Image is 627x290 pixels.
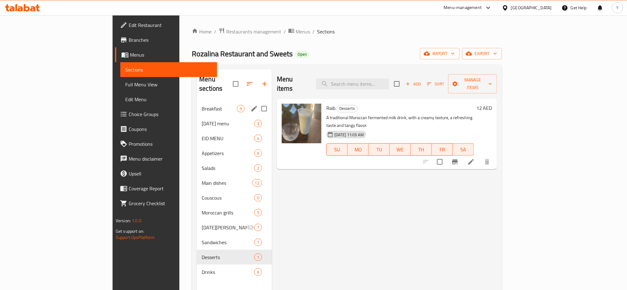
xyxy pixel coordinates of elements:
[434,145,450,154] span: FR
[197,250,272,265] div: Desserts1
[125,81,213,88] span: Full Menu View
[411,143,432,156] button: TH
[115,151,217,166] a: Menu disclaimer
[202,105,237,112] span: Breakfast
[116,227,144,235] span: Get support on:
[120,62,217,77] a: Sections
[202,224,247,231] div: Ramadan Suhoor Deals
[237,106,244,112] span: 9
[229,77,242,90] span: Select all sections
[403,79,423,89] button: Add
[129,200,213,207] span: Grocery Checklist
[371,145,387,154] span: TU
[120,77,217,92] a: Full Menu View
[202,120,254,127] span: [DATE] menu
[202,179,252,187] span: Main dishes
[254,135,262,142] div: items
[254,194,262,201] div: items
[115,47,217,62] a: Menus
[312,28,315,35] li: /
[115,122,217,136] a: Coupons
[197,146,272,161] div: Appetizers6
[255,150,262,156] span: 6
[252,180,262,186] span: 12
[433,155,446,168] span: Select to update
[219,28,281,36] a: Restaurants management
[326,114,474,129] p: A traditional Moroccan fermented milk drink, with a creamy texture, a refreshing taste and tangy ...
[132,217,141,225] span: 1.0.0
[202,239,254,246] span: Sandwiches
[255,269,262,275] span: 6
[115,107,217,122] a: Choice Groups
[115,196,217,211] a: Grocery Checklist
[115,136,217,151] a: Promotions
[426,79,446,89] button: Sort
[423,79,448,89] span: Sort items
[116,233,155,241] a: Support.OpsPlatform
[255,210,262,216] span: 5
[202,194,254,201] span: Couscous
[247,224,254,231] svg: Inactive section
[448,74,497,93] button: Manage items
[462,48,502,59] button: export
[202,253,254,261] span: Desserts
[444,4,482,11] div: Menu-management
[316,79,389,89] input: search
[115,32,217,47] a: Branches
[616,4,619,11] span: Y
[254,149,262,157] div: items
[348,143,369,156] button: MO
[202,164,254,172] div: Salads
[405,80,422,88] span: Add
[197,116,272,131] div: [DATE] menu3
[284,28,286,35] li: /
[295,51,309,58] div: Open
[197,101,272,116] div: Breakfast9edit
[129,36,213,44] span: Branches
[115,18,217,32] a: Edit Restaurant
[197,265,272,279] div: Drinks6
[202,149,254,157] span: Appetizers
[197,161,272,175] div: Salads2
[448,154,462,169] button: Branch-specific-item
[420,48,460,59] button: import
[350,145,366,154] span: MO
[250,104,259,113] button: edit
[254,209,262,216] div: items
[129,155,213,162] span: Menu disclaimer
[255,136,262,141] span: 4
[326,143,348,156] button: SU
[202,224,247,231] span: [DATE][PERSON_NAME] Deals
[255,240,262,245] span: 7
[125,96,213,103] span: Edit Menu
[511,4,552,11] div: [GEOGRAPHIC_DATA]
[480,154,495,169] button: delete
[197,99,272,282] nav: Menu sections
[115,166,217,181] a: Upsell
[226,28,281,35] span: Restaurants management
[202,268,254,276] span: Drinks
[120,92,217,107] a: Edit Menu
[332,132,366,138] span: [DATE] 11:03 AM
[254,164,262,172] div: items
[337,105,357,112] span: Desserts
[369,143,390,156] button: TU
[296,28,310,35] span: Menus
[317,28,335,35] span: Sections
[282,104,321,143] img: Raib
[255,165,262,171] span: 2
[329,145,345,154] span: SU
[242,76,257,91] span: Sort sections
[427,80,444,88] span: Sort
[197,190,272,205] div: Couscous0
[392,145,408,154] span: WE
[125,66,213,73] span: Sections
[295,52,309,57] span: Open
[192,28,502,36] nav: breadcrumb
[326,103,335,113] span: Raib
[129,170,213,177] span: Upsell
[453,76,492,92] span: Manage items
